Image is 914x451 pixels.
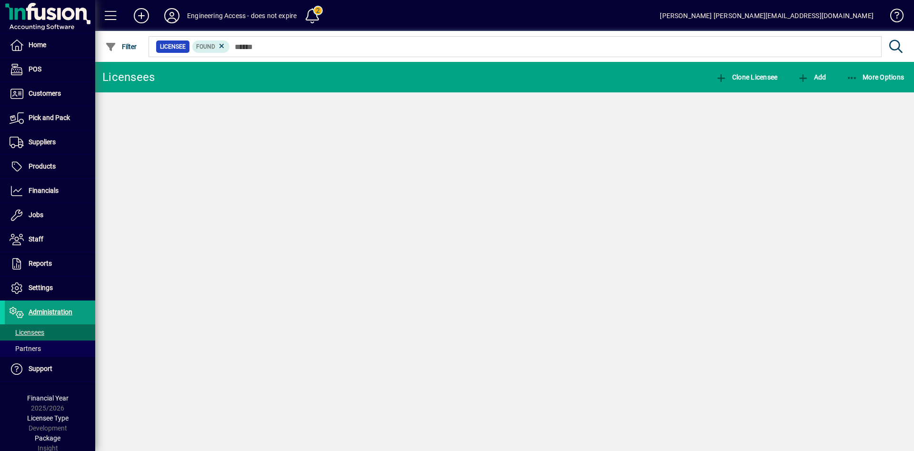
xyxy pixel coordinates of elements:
span: Administration [29,308,72,316]
button: Add [795,69,828,86]
button: Profile [157,7,187,24]
a: Licensees [5,324,95,341]
button: More Options [844,69,907,86]
span: Support [29,365,52,372]
span: Licensees [10,329,44,336]
button: Clone Licensee [713,69,780,86]
span: Filter [105,43,137,50]
span: POS [29,65,41,73]
a: Products [5,155,95,179]
span: Financial Year [27,394,69,402]
a: Support [5,357,95,381]
span: Reports [29,260,52,267]
span: Home [29,41,46,49]
span: Jobs [29,211,43,219]
span: Clone Licensee [715,73,777,81]
span: Products [29,162,56,170]
a: Staff [5,228,95,251]
a: Knowledge Base [883,2,902,33]
span: Suppliers [29,138,56,146]
span: Add [797,73,826,81]
button: Filter [103,38,139,55]
mat-chip: Found Status: Found [192,40,230,53]
span: Partners [10,345,41,352]
span: Financials [29,187,59,194]
span: Licensee [160,42,186,51]
a: Reports [5,252,95,276]
span: Staff [29,235,43,243]
a: Settings [5,276,95,300]
button: Add [126,7,157,24]
div: Engineering Access - does not expire [187,8,297,23]
a: Customers [5,82,95,106]
span: Licensee Type [27,414,69,422]
a: Pick and Pack [5,106,95,130]
a: Suppliers [5,130,95,154]
span: Settings [29,284,53,291]
span: Pick and Pack [29,114,70,121]
div: Licensees [102,70,155,85]
span: More Options [846,73,904,81]
a: Financials [5,179,95,203]
span: Package [35,434,60,442]
span: Customers [29,90,61,97]
a: Jobs [5,203,95,227]
a: Home [5,33,95,57]
div: [PERSON_NAME] [PERSON_NAME][EMAIL_ADDRESS][DOMAIN_NAME] [660,8,874,23]
span: Found [196,43,215,50]
a: POS [5,58,95,81]
a: Partners [5,341,95,357]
